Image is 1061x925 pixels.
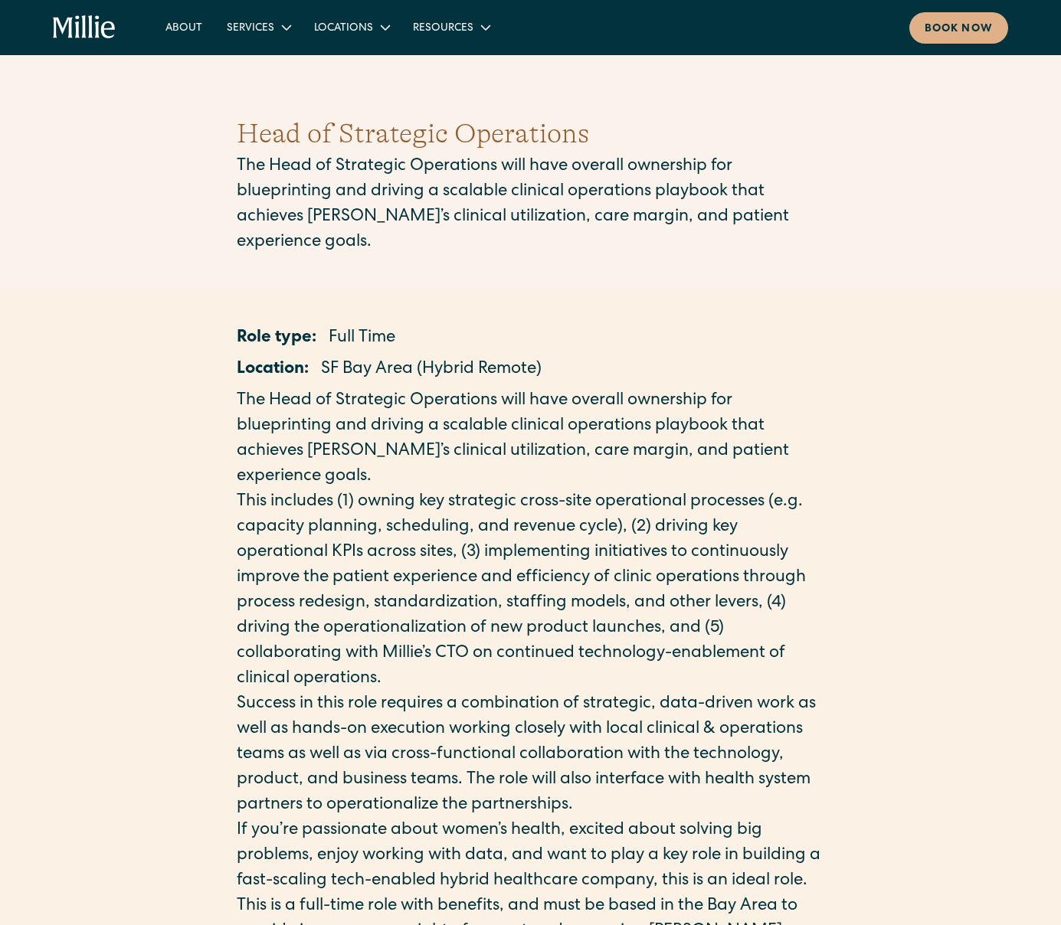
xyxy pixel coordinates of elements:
p: Full Time [329,326,395,351]
div: Resources [413,21,473,37]
p: SF Bay Area (Hybrid Remote) [321,358,542,383]
div: Locations [314,21,373,37]
div: Services [227,21,274,37]
p: The Head of Strategic Operations will have overall ownership for blueprinting and driving a scala... [237,389,825,490]
a: About [153,15,214,40]
p: If you’re passionate about women’s health, excited about solving big problems, enjoy working with... [237,819,825,894]
div: Locations [302,15,401,40]
p: This includes (1) owning key strategic cross-site operational processes (e.g. capacity planning, ... [237,490,825,692]
h1: Head of Strategic Operations [237,113,825,155]
a: home [53,15,116,40]
div: Book now [925,21,993,38]
div: Resources [401,15,501,40]
p: The Head of Strategic Operations will have overall ownership for blueprinting and driving a scala... [237,155,825,256]
p: Location: [237,358,309,383]
p: Role type: [237,326,316,351]
div: Services [214,15,302,40]
a: Book now [909,12,1008,44]
p: Success in this role requires a combination of strategic, data-driven work as well as hands-on ex... [237,692,825,819]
